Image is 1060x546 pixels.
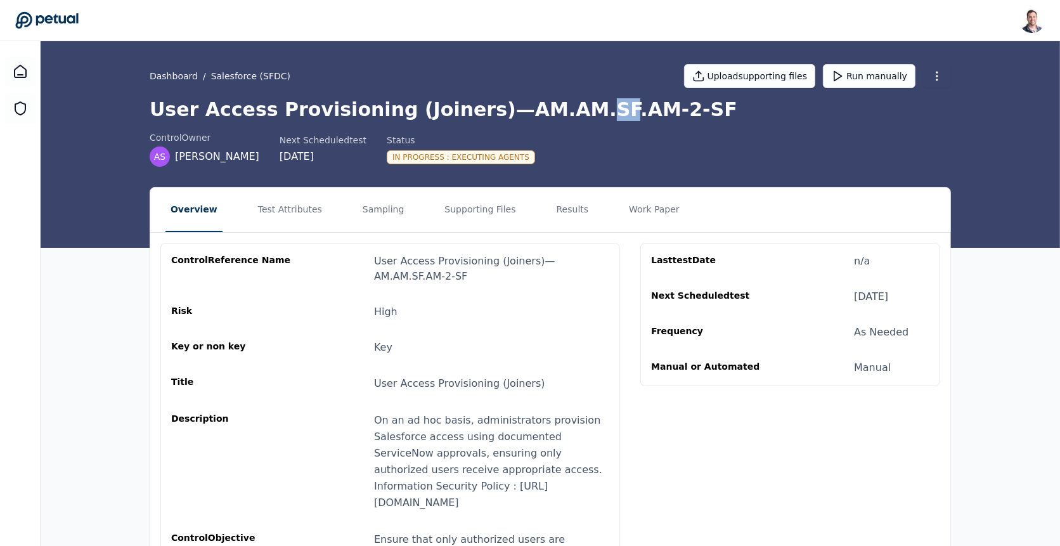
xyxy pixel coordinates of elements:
[280,149,366,164] div: [DATE]
[684,64,816,88] button: Uploadsupporting files
[171,412,293,511] div: Description
[854,325,908,340] div: As Needed
[854,254,870,269] div: n/a
[374,304,397,320] div: High
[171,375,293,392] div: Title
[150,70,290,82] div: /
[154,150,165,163] span: AS
[374,377,545,389] span: User Access Provisioning (Joiners)
[15,11,79,29] a: Go to Dashboard
[150,98,951,121] h1: User Access Provisioning (Joiners) — AM.AM.SF.AM-2-SF
[387,150,535,164] div: In Progress : Executing agents
[651,289,773,304] div: Next Scheduled test
[651,254,773,269] div: Last test Date
[374,254,609,284] div: User Access Provisioning (Joiners) — AM.AM.SF.AM-2-SF
[150,70,198,82] a: Dashboard
[651,325,773,340] div: Frequency
[5,93,36,124] a: SOC
[165,188,223,232] button: Overview
[854,360,891,375] div: Manual
[150,131,259,144] div: control Owner
[651,360,773,375] div: Manual or Automated
[5,56,36,87] a: Dashboard
[211,70,290,82] button: Salesforce (SFDC)
[171,254,293,284] div: control Reference Name
[624,188,685,232] button: Work Paper
[823,64,915,88] button: Run manually
[854,289,888,304] div: [DATE]
[439,188,520,232] button: Supporting Files
[387,134,535,146] div: Status
[374,412,609,511] div: On an ad hoc basis, administrators provision Salesforce access using documented ServiceNow approv...
[150,188,950,232] nav: Tabs
[171,304,293,320] div: Risk
[374,340,392,355] div: Key
[253,188,327,232] button: Test Attributes
[171,340,293,355] div: Key or non key
[175,149,259,164] span: [PERSON_NAME]
[1019,8,1045,33] img: Snir Kodesh
[552,188,594,232] button: Results
[358,188,410,232] button: Sampling
[280,134,366,146] div: Next Scheduled test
